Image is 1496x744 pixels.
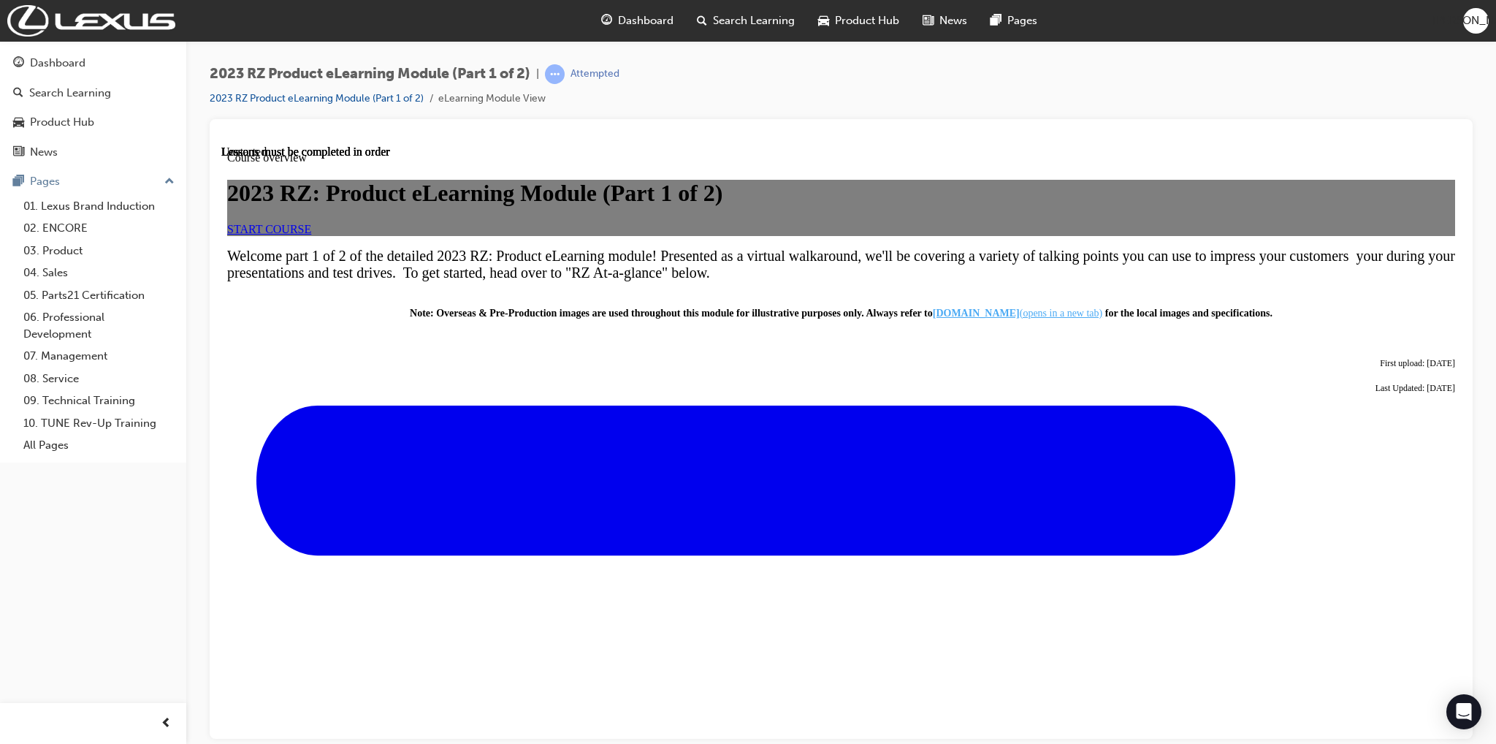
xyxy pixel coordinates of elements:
span: Note: Overseas & Pre-Production images are used throughout this module for illustrative purposes ... [188,162,711,173]
a: News [6,139,180,166]
a: 04. Sales [18,262,180,284]
span: search-icon [697,12,707,30]
button: [PERSON_NAME] [1463,8,1489,34]
span: | [536,66,539,83]
button: Pages [6,168,180,195]
span: search-icon [13,87,23,100]
span: pages-icon [991,12,1001,30]
span: Search Learning [713,12,795,29]
span: Dashboard [618,12,673,29]
span: car-icon [818,12,829,30]
span: (opens in a new tab) [798,162,882,173]
div: Dashboard [30,55,85,72]
a: 01. Lexus Brand Induction [18,195,180,218]
a: news-iconNews [911,6,979,36]
span: news-icon [13,146,24,159]
a: car-iconProduct Hub [806,6,911,36]
strong: [DOMAIN_NAME] [711,162,798,173]
a: 10. TUNE Rev-Up Training [18,412,180,435]
h1: 2023 RZ: Product eLearning Module (Part 1 of 2) [6,34,1234,61]
a: guage-iconDashboard [589,6,685,36]
div: Product Hub [30,114,94,131]
a: START COURSE [6,77,90,90]
div: Pages [30,173,60,190]
span: 2023 RZ Product eLearning Module (Part 1 of 2) [210,66,530,83]
span: learningRecordVerb_ATTEMPT-icon [545,64,565,84]
span: pages-icon [13,175,24,189]
span: guage-icon [601,12,612,30]
div: Open Intercom Messenger [1446,694,1481,729]
span: News [939,12,967,29]
div: Attempted [570,67,619,81]
a: Dashboard [6,50,180,77]
a: 09. Technical Training [18,390,180,412]
a: pages-iconPages [979,6,1049,36]
a: 03. Product [18,240,180,262]
span: up-icon [164,172,175,191]
span: news-icon [923,12,934,30]
li: eLearning Module View [438,91,546,107]
a: All Pages [18,434,180,457]
a: 02. ENCORE [18,217,180,240]
span: prev-icon [161,715,172,733]
img: Trak [7,5,175,37]
a: 08. Service [18,368,180,390]
div: Search Learning [29,85,111,102]
a: 07. Management [18,345,180,368]
span: Pages [1007,12,1037,29]
a: Product Hub [6,109,180,136]
strong: for the local images and specifications. [884,162,1051,173]
a: 05. Parts21 Certification [18,284,180,307]
span: car-icon [13,116,24,129]
a: 06. Professional Development [18,306,180,345]
span: First upload: [DATE] [1159,213,1234,223]
span: guage-icon [13,57,24,70]
div: News [30,144,58,161]
a: Search Learning [6,80,180,107]
button: DashboardSearch LearningProduct HubNews [6,47,180,168]
a: 2023 RZ Product eLearning Module (Part 1 of 2) [210,92,424,105]
a: search-iconSearch Learning [685,6,806,36]
span: Last Updated: [DATE] [1154,238,1234,248]
span: Product Hub [835,12,899,29]
a: [DOMAIN_NAME](opens in a new tab) [711,162,882,173]
span: Welcome part 1 of 2 of the detailed 2023 RZ: Product eLearning module! Presented as a virtual wal... [6,102,1234,135]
